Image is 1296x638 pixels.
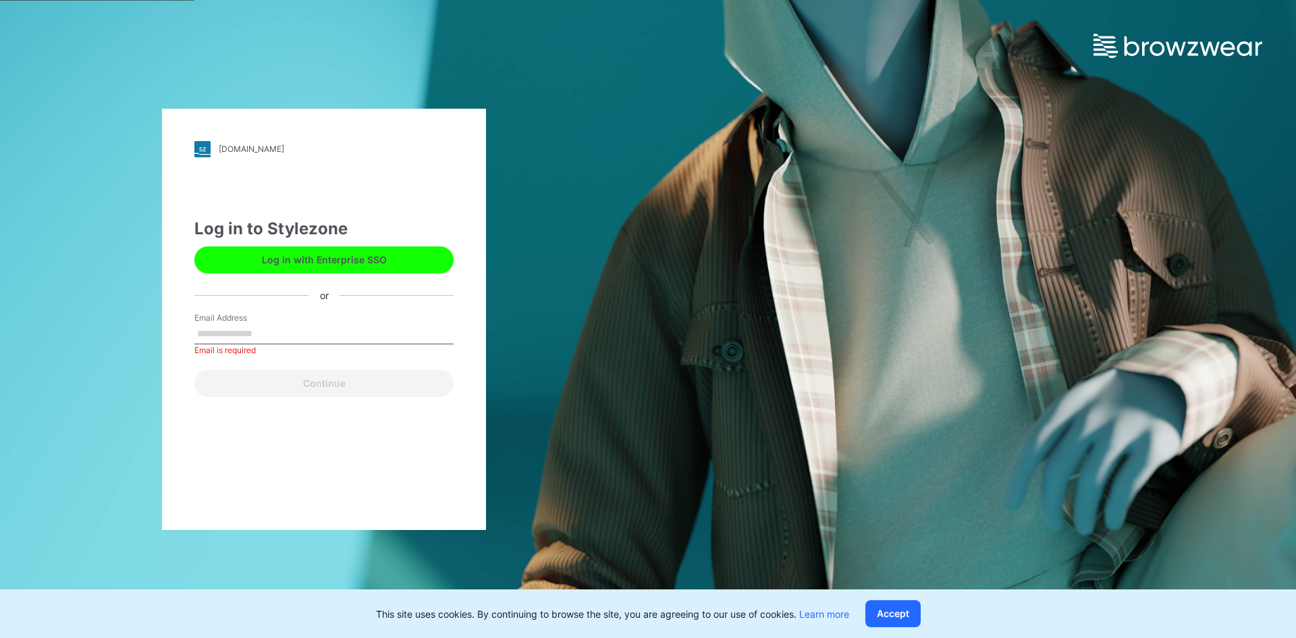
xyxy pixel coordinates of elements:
[194,141,454,157] a: [DOMAIN_NAME]
[376,607,849,621] p: This site uses cookies. By continuing to browse the site, you are agreeing to our use of cookies.
[1093,34,1262,58] img: browzwear-logo.e42bd6dac1945053ebaf764b6aa21510.svg
[194,344,454,356] div: Email is required
[194,246,454,273] button: Log in with Enterprise SSO
[799,608,849,620] a: Learn more
[194,312,289,324] label: Email Address
[194,217,454,241] div: Log in to Stylezone
[219,144,284,154] div: [DOMAIN_NAME]
[865,600,921,627] button: Accept
[194,141,211,157] img: stylezone-logo.562084cfcfab977791bfbf7441f1a819.svg
[309,288,340,302] div: or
